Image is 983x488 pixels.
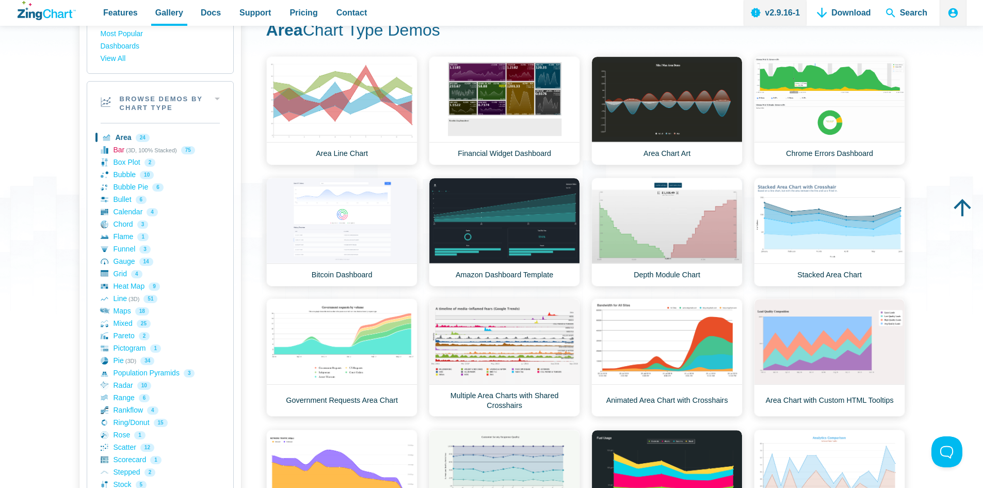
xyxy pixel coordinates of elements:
a: Chrome Errors Dashboard [754,56,905,165]
span: Features [103,6,138,20]
a: Area Chart with Custom HTML Tooltips [754,298,905,417]
span: Contact [336,6,367,20]
a: Multiple Area Charts with Shared Crosshairs [429,298,580,417]
a: Area Line Chart [266,56,417,165]
a: Dashboards [101,40,220,53]
a: Financial Widget Dashboard [429,56,580,165]
strong: Area [266,21,303,39]
a: Government Requests Area Chart [266,298,417,417]
span: Gallery [155,6,183,20]
h2: Browse Demos By Chart Type [87,82,233,123]
a: Area Chart Art [591,56,743,165]
iframe: Toggle Customer Support [931,436,962,467]
span: Pricing [289,6,317,20]
a: ZingChart Logo. Click to return to the homepage [18,1,76,20]
a: Bitcoin Dashboard [266,178,417,287]
span: Support [239,6,271,20]
a: Depth Module Chart [591,178,743,287]
a: Amazon Dashboard Template [429,178,580,287]
a: Stacked Area Chart [754,178,905,287]
h1: Chart Type Demos [266,20,905,43]
a: Animated Area Chart with Crosshairs [591,298,743,417]
a: Most Popular [101,28,220,40]
a: View All [101,53,220,65]
span: Docs [201,6,221,20]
